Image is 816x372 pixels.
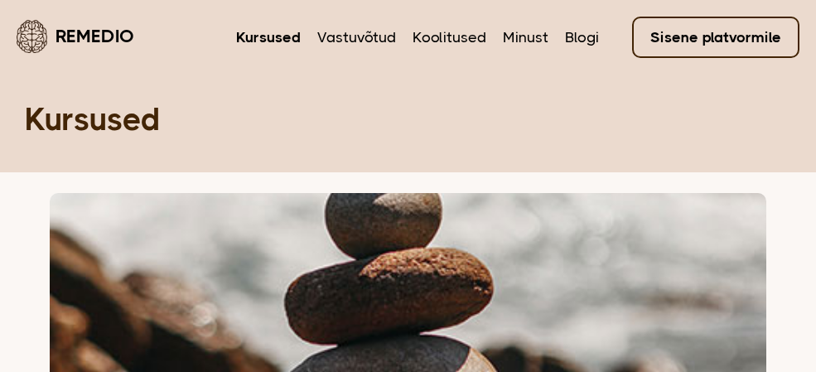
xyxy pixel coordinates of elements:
h1: Kursused [25,99,816,139]
a: Sisene platvormile [632,17,799,58]
a: Vastuvõtud [317,27,396,48]
a: Blogi [565,27,599,48]
a: Minust [503,27,548,48]
a: Kursused [236,27,301,48]
img: Remedio logo [17,20,47,53]
a: Koolitused [413,27,486,48]
a: Remedio [17,17,134,56]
